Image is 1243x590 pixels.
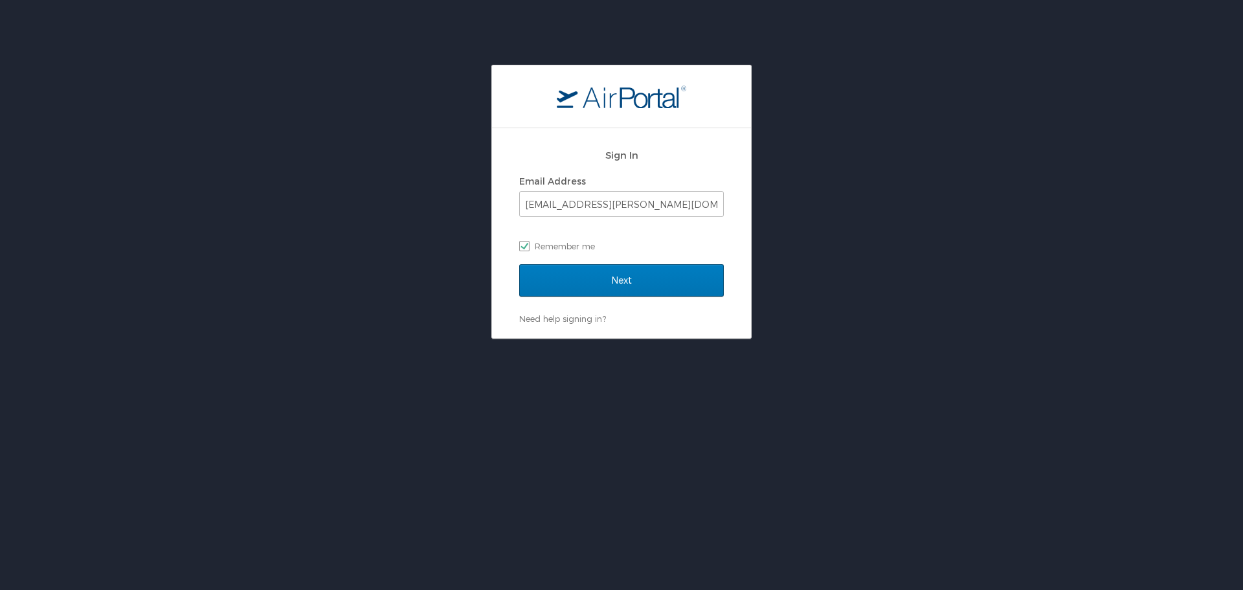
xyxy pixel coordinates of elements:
h2: Sign In [519,148,724,163]
img: logo [557,85,686,108]
label: Email Address [519,176,586,187]
input: Next [519,264,724,297]
label: Remember me [519,236,724,256]
a: Need help signing in? [519,313,606,324]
